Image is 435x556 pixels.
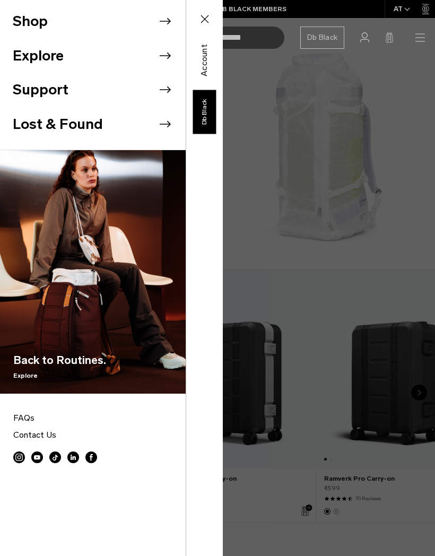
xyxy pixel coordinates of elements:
[13,352,106,369] span: Back to Routines.
[13,410,172,427] a: FAQs
[13,45,64,67] button: Explore
[194,54,216,66] a: Account
[198,44,211,76] span: Account
[13,427,172,444] a: Contact Us
[193,90,216,134] a: Db Black
[13,79,68,101] button: Support
[13,11,48,32] button: Shop
[13,371,106,380] span: Explore
[13,114,103,135] button: Lost & Found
